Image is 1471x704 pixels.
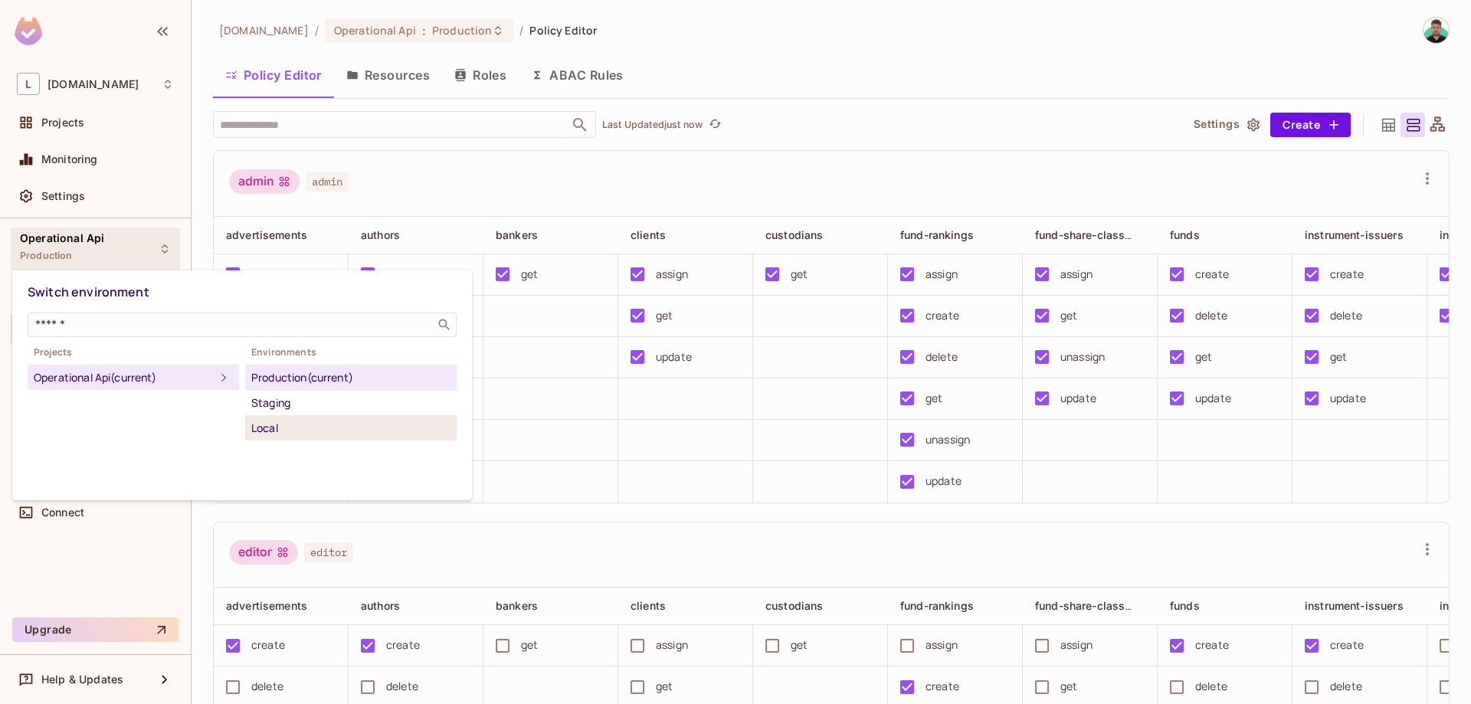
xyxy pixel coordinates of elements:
[34,368,215,387] div: Operational Api (current)
[251,394,450,412] div: Staging
[251,419,450,437] div: Local
[28,346,239,359] span: Projects
[28,283,149,300] span: Switch environment
[245,346,457,359] span: Environments
[251,368,450,387] div: Production (current)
